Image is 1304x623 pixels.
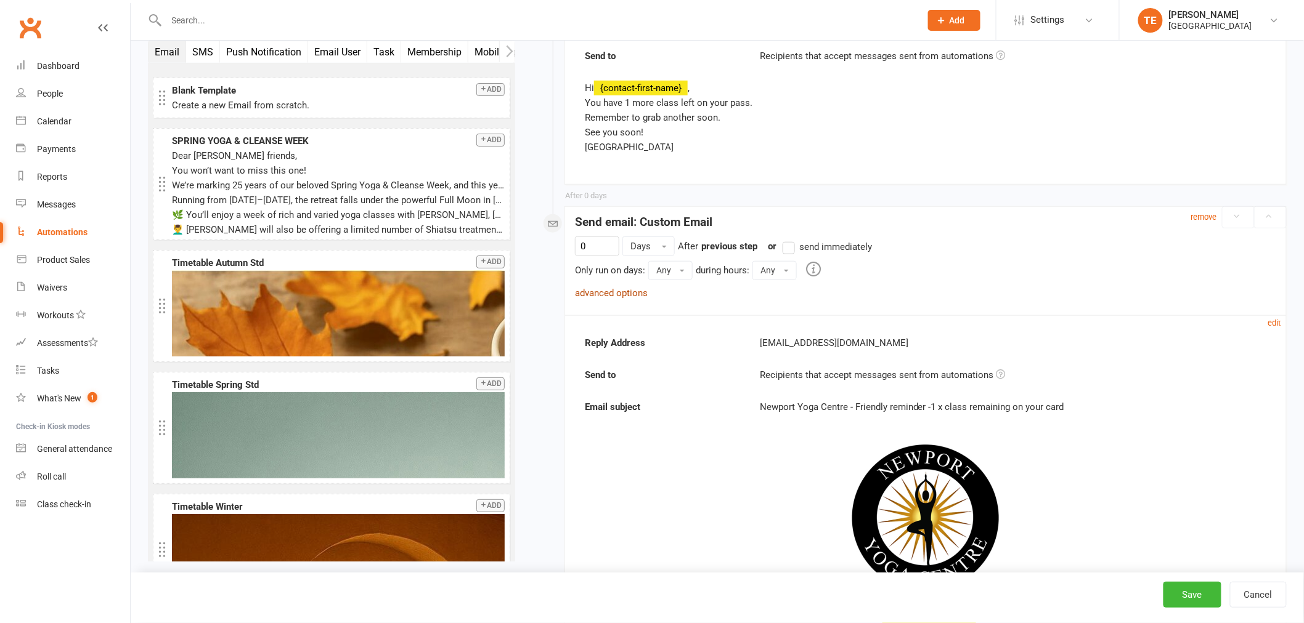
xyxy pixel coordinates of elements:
[37,472,66,481] div: Roll call
[15,12,46,43] a: Clubworx
[37,310,74,320] div: Workouts
[760,239,872,254] div: or
[16,80,130,108] a: People
[172,134,505,148] div: SPRING YOGA & CLEANSE WEEK
[751,368,1276,382] div: Recipients that accept messages sent from automations
[37,444,112,454] div: General attendance
[172,499,505,514] div: Timetable Winter
[476,499,505,512] button: Add
[752,261,797,279] button: Any
[37,61,79,71] div: Dashboard
[37,172,67,182] div: Reports
[172,98,505,113] div: Create a new Email from scratch.
[1163,582,1221,608] button: Save
[37,366,59,376] div: Tasks
[308,41,367,63] button: Email User
[16,385,130,412] a: What's New1
[16,357,130,385] a: Tasks
[575,263,645,278] div: Only run on days:
[88,392,97,403] span: 1
[172,207,505,222] p: 🌿 You’ll enjoy a week of rich and varied yoga classes with [PERSON_NAME], [PERSON_NAME], and [PER...
[622,236,675,256] button: Days
[37,255,90,265] div: Product Sales
[16,329,130,357] a: Assessments
[1169,20,1252,31] div: [GEOGRAPHIC_DATA]
[186,41,220,63] button: SMS
[1138,8,1163,33] div: TE
[575,287,648,299] a: advanced options
[565,190,607,203] div: After 0 days
[37,116,71,126] div: Calendar
[16,191,130,219] a: Messages
[149,41,186,63] button: Email
[16,163,130,191] a: Reports
[16,52,130,80] a: Dashboard
[696,263,749,278] div: during hours:
[576,49,751,63] strong: Send to
[16,219,130,246] a: Automations
[172,178,505,193] p: We’re marking 25 years of our beloved Spring Yoga & Cleanse Week, and this year is shaping up to ...
[37,499,91,509] div: Class check-in
[799,239,872,252] span: send immediately
[37,338,98,348] div: Assessments
[678,241,698,252] span: After
[1169,9,1252,20] div: [PERSON_NAME]
[37,89,63,98] div: People
[1031,6,1065,34] span: Settings
[476,134,505,147] button: Add
[37,199,76,209] div: Messages
[172,148,505,163] p: Dear [PERSON_NAME] friends,
[172,83,505,98] div: Blank Template
[16,274,130,302] a: Waivers
[760,400,1266,414] div: Newport Yoga Centre - Friendly reminder -1 x class remaining on your card
[476,83,505,96] button: Add
[701,241,757,252] strong: previous step
[576,368,751,382] strong: Send to
[928,10,980,31] button: Add
[172,377,505,392] div: Timetable Spring Std
[575,215,712,229] strong: Send email: Custom Email
[576,400,751,414] strong: Email subject
[37,144,76,154] div: Payments
[37,283,67,292] div: Waivers
[172,193,505,207] p: Running from [DATE]–[DATE], the retreat falls under the powerful Full Moon in [GEOGRAPHIC_DATA] –...
[468,41,531,63] button: Mobile App
[1268,318,1281,328] small: edit
[950,15,965,25] span: Add
[172,255,505,270] div: Timetable Autumn Std
[16,108,130,135] a: Calendar
[476,255,505,268] button: Add
[16,246,130,274] a: Product Sales
[16,491,130,518] a: Class kiosk mode
[648,261,693,279] button: Any
[37,227,88,237] div: Automations
[367,41,401,63] button: Task
[220,41,308,63] button: Push Notification
[476,377,505,390] button: Add
[16,302,130,329] a: Workouts
[16,463,130,491] a: Roll call
[172,222,505,237] p: 💆‍♂️ [PERSON_NAME] will also be offering a limited number of Shiatsu treatments [DATE] and [DATE]...
[172,163,505,178] p: You won’t want to miss this one!
[163,12,912,29] input: Search...
[401,41,468,63] button: Membership
[630,241,651,252] span: Days
[576,336,751,350] strong: Reply Address
[585,81,1266,155] div: Hi , You have 1 more class left on your pass. Remember to grab another soon. See you soon! [GEOGR...
[1230,582,1287,608] button: Cancel
[751,336,1276,350] div: [EMAIL_ADDRESS][DOMAIN_NAME]
[16,135,130,163] a: Payments
[37,393,81,403] div: What's New
[751,49,1276,63] div: Recipients that accept messages sent from automations
[1191,212,1217,222] small: remove
[16,435,130,463] a: General attendance kiosk mode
